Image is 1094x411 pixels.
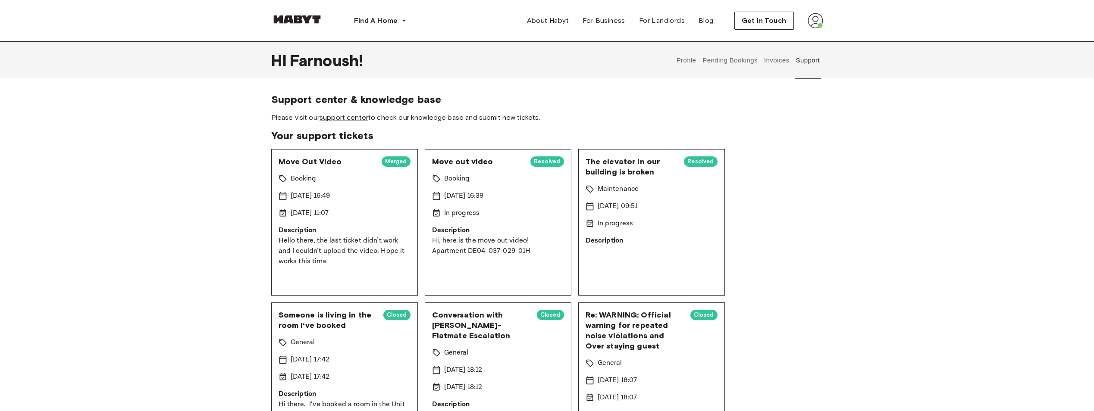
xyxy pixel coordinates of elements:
p: [DATE] 16:39 [444,191,484,201]
span: Closed [690,311,718,319]
p: [DATE] 11:07 [291,208,329,218]
p: [DATE] 18:12 [444,365,483,375]
span: For Business [583,16,625,26]
button: Support [795,41,821,79]
p: [DATE] 18:12 [444,382,483,392]
img: Habyt [271,15,323,24]
a: Blog [692,12,721,29]
p: [DATE] 17:42 [291,372,330,382]
span: Hi [271,51,290,69]
span: Resolved [530,157,564,166]
p: Hello there, the last ticket didn’t work and I couldn’t upload the video. Hope it works this time [279,236,411,267]
p: General [598,358,622,368]
p: Booking [291,174,317,184]
img: avatar [808,13,823,28]
p: In progress [444,208,480,218]
p: Description [586,236,718,246]
span: Get in Touch [742,16,787,26]
span: Conversation with [PERSON_NAME]- Flatmate Escalation [432,310,530,341]
p: Description [279,389,411,399]
div: user profile tabs [673,41,823,79]
p: Maintenance [598,184,639,194]
p: [DATE] 17:42 [291,355,330,365]
span: Please visit our to check our knowledge base and submit new tickets. [271,113,823,122]
p: General [444,348,469,358]
button: Get in Touch [734,12,794,30]
p: Booking [444,174,470,184]
span: Resolved [684,157,717,166]
p: Hi, here is the move out video! Apartment DE04-037-029-01H [432,236,564,256]
a: About Habyt [520,12,576,29]
span: Support center & knowledge base [271,93,823,106]
button: Invoices [763,41,790,79]
p: In progress [598,218,633,229]
p: [DATE] 16:49 [291,191,330,201]
span: Closed [537,311,564,319]
span: Find A Home [354,16,398,26]
span: For Landlords [639,16,685,26]
p: Description [432,225,564,236]
span: The elevator in our building is broken [586,156,677,177]
span: Re: WARNING: Official warning for repeated noise violations and Over staying guest [586,310,683,351]
span: Merged [382,157,411,166]
p: Description [432,399,564,410]
a: For Business [576,12,632,29]
span: Move Out Video [279,156,375,167]
p: General [291,337,315,348]
p: [DATE] 18:07 [598,375,637,386]
p: Description [279,225,411,236]
a: For Landlords [632,12,692,29]
button: Find A Home [347,12,414,29]
span: About Habyt [527,16,569,26]
button: Pending Bookings [702,41,759,79]
p: [DATE] 09:51 [598,201,638,212]
span: Blog [699,16,714,26]
span: Someone is living in the room I‘ve booked [279,310,376,330]
p: [DATE] 18:07 [598,392,637,403]
span: Closed [383,311,411,319]
button: Profile [675,41,697,79]
span: Your support tickets [271,129,823,142]
a: support center [320,113,368,121]
span: Move out video [432,156,524,167]
span: Farnoush ! [290,51,363,69]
